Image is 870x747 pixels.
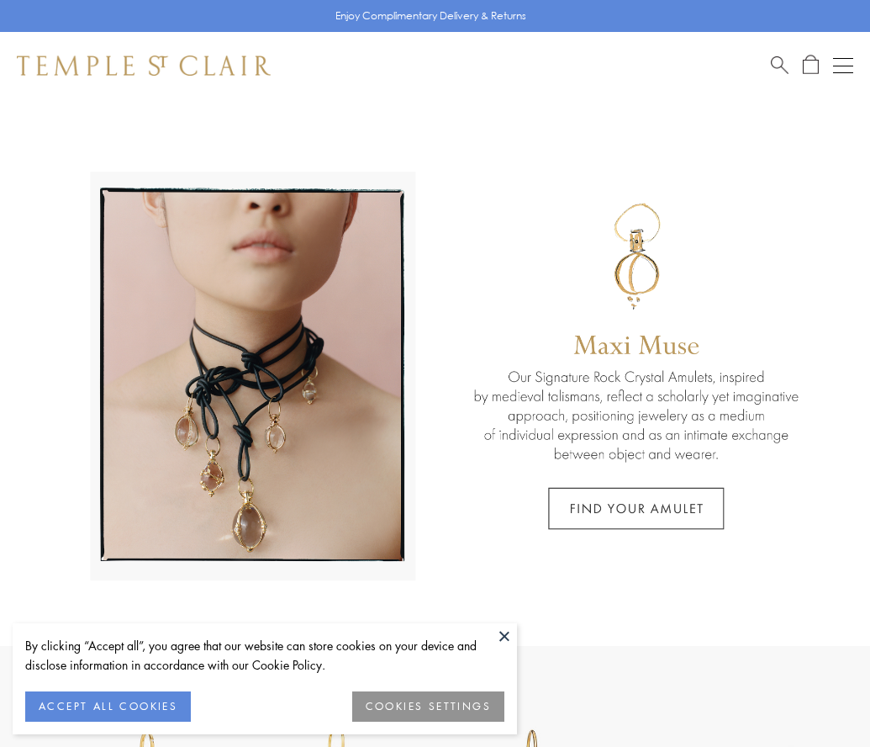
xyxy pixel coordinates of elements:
p: Enjoy Complimentary Delivery & Returns [335,8,526,24]
img: Temple St. Clair [17,56,271,76]
button: ACCEPT ALL COOKIES [25,691,191,722]
div: By clicking “Accept all”, you agree that our website can store cookies on your device and disclos... [25,636,504,675]
button: COOKIES SETTINGS [352,691,504,722]
a: Search [771,55,788,76]
a: Open Shopping Bag [803,55,819,76]
button: Open navigation [833,56,853,76]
